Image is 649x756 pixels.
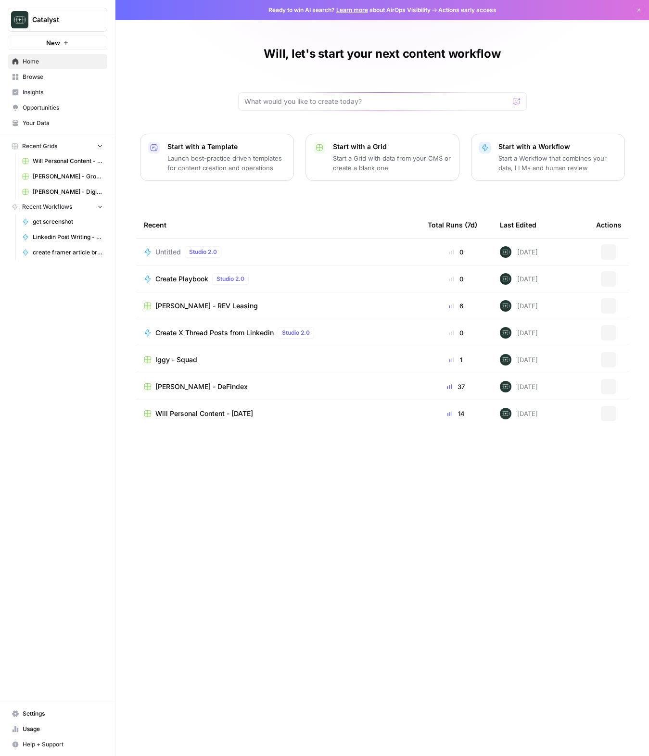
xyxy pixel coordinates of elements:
a: UntitledStudio 2.0 [144,246,412,258]
span: Create X Thread Posts from Linkedin [155,328,274,338]
button: Start with a TemplateLaunch best-practice driven templates for content creation and operations [140,134,294,181]
a: Will Personal Content - [DATE] [18,153,107,169]
a: Settings [8,706,107,721]
input: What would you like to create today? [244,97,509,106]
p: Launch best-practice driven templates for content creation and operations [167,153,286,173]
span: Will Personal Content - [DATE] [155,409,253,418]
span: [PERSON_NAME] - Ground Content - [DATE] [33,172,103,181]
span: get screenshot [33,217,103,226]
span: New [46,38,60,48]
div: [DATE] [500,354,538,365]
span: Usage [23,725,103,733]
div: 0 [428,274,484,284]
p: Start with a Grid [333,142,451,151]
a: Home [8,54,107,69]
a: Browse [8,69,107,85]
button: Start with a WorkflowStart a Workflow that combines your data, LLMs and human review [471,134,625,181]
span: Catalyst [32,15,90,25]
span: Insights [23,88,103,97]
span: Iggy - Squad [155,355,197,365]
div: 0 [428,328,484,338]
div: 6 [428,301,484,311]
div: 14 [428,409,484,418]
h1: Will, let's start your next content workflow [264,46,500,62]
div: 0 [428,247,484,257]
span: Studio 2.0 [282,328,310,337]
span: Your Data [23,119,103,127]
a: [PERSON_NAME] - Digital Wealth Insider [18,184,107,200]
span: [PERSON_NAME] - REV Leasing [155,301,258,311]
button: Workspace: Catalyst [8,8,107,32]
img: lkqc6w5wqsmhugm7jkiokl0d6w4g [500,246,511,258]
span: Studio 2.0 [216,275,244,283]
p: Start with a Template [167,142,286,151]
div: [DATE] [500,327,538,339]
p: Start with a Workflow [498,142,617,151]
img: Catalyst Logo [11,11,28,28]
span: create framer article briefs [33,248,103,257]
button: Start with a GridStart a Grid with data from your CMS or create a blank one [305,134,459,181]
span: Recent Workflows [22,202,72,211]
div: Total Runs (7d) [428,212,477,238]
a: create framer article briefs [18,245,107,260]
span: Studio 2.0 [189,248,217,256]
div: [DATE] [500,273,538,285]
a: Create X Thread Posts from LinkedinStudio 2.0 [144,327,412,339]
div: Recent [144,212,412,238]
span: Actions early access [438,6,496,14]
span: Browse [23,73,103,81]
span: Untitled [155,247,181,257]
div: [DATE] [500,408,538,419]
div: 1 [428,355,484,365]
a: Will Personal Content - [DATE] [144,409,412,418]
div: Actions [596,212,622,238]
button: New [8,36,107,50]
span: Help + Support [23,740,103,749]
img: lkqc6w5wqsmhugm7jkiokl0d6w4g [500,300,511,312]
a: Usage [8,721,107,737]
p: Start a Grid with data from your CMS or create a blank one [333,153,451,173]
button: Recent Workflows [8,200,107,214]
a: [PERSON_NAME] - Ground Content - [DATE] [18,169,107,184]
img: lkqc6w5wqsmhugm7jkiokl0d6w4g [500,354,511,365]
a: get screenshot [18,214,107,229]
img: lkqc6w5wqsmhugm7jkiokl0d6w4g [500,408,511,419]
a: Linkedin Post Writing - [DATE] [18,229,107,245]
span: Ready to win AI search? about AirOps Visibility [268,6,431,14]
a: [PERSON_NAME] - REV Leasing [144,301,412,311]
a: Your Data [8,115,107,131]
a: Iggy - Squad [144,355,412,365]
img: lkqc6w5wqsmhugm7jkiokl0d6w4g [500,327,511,339]
div: [DATE] [500,300,538,312]
span: [PERSON_NAME] - Digital Wealth Insider [33,188,103,196]
p: Start a Workflow that combines your data, LLMs and human review [498,153,617,173]
span: [PERSON_NAME] - DeFindex [155,382,248,391]
div: 37 [428,382,484,391]
a: Opportunities [8,100,107,115]
img: lkqc6w5wqsmhugm7jkiokl0d6w4g [500,381,511,392]
a: Insights [8,85,107,100]
button: Recent Grids [8,139,107,153]
span: Home [23,57,103,66]
button: Help + Support [8,737,107,752]
a: Learn more [336,6,368,13]
span: Create Playbook [155,274,208,284]
a: Create PlaybookStudio 2.0 [144,273,412,285]
img: lkqc6w5wqsmhugm7jkiokl0d6w4g [500,273,511,285]
span: Settings [23,709,103,718]
span: Linkedin Post Writing - [DATE] [33,233,103,241]
a: [PERSON_NAME] - DeFindex [144,382,412,391]
span: Opportunities [23,103,103,112]
div: [DATE] [500,381,538,392]
span: Recent Grids [22,142,57,151]
span: Will Personal Content - [DATE] [33,157,103,165]
div: Last Edited [500,212,536,238]
div: [DATE] [500,246,538,258]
